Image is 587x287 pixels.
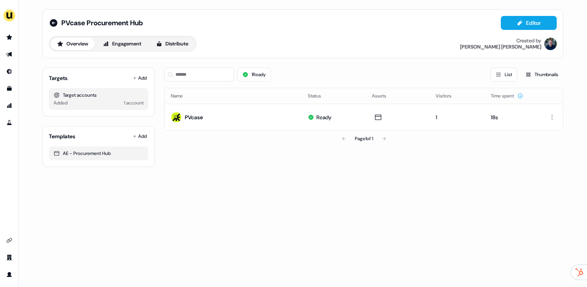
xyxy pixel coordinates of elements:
[544,38,557,50] img: James
[3,65,16,78] a: Go to Inbound
[490,68,517,82] button: List
[171,89,192,103] button: Name
[491,113,531,121] div: 18s
[131,131,148,142] button: Add
[3,251,16,264] a: Go to team
[460,44,541,50] div: [PERSON_NAME] [PERSON_NAME]
[54,91,144,99] div: Target accounts
[308,89,330,103] button: Status
[54,150,144,157] div: AE - Procurement Hub
[436,113,478,121] div: 1
[3,268,16,281] a: Go to profile
[355,135,373,143] div: Page 1 of 1
[96,38,148,50] button: Engagement
[185,113,203,121] div: PVcase
[54,99,68,107] div: Added
[316,113,332,121] div: Ready
[3,48,16,61] a: Go to outbound experience
[501,20,557,28] a: Editor
[49,74,68,82] div: Targets
[61,18,143,28] span: PVcase Procurement Hub
[516,38,541,44] div: Created by
[436,89,461,103] button: Visitors
[3,99,16,112] a: Go to attribution
[491,89,523,103] button: Time spent
[237,68,271,82] button: 1Ready
[520,68,563,82] button: Thumbnails
[3,234,16,247] a: Go to integrations
[3,117,16,129] a: Go to experiments
[501,16,557,30] button: Editor
[149,38,195,50] button: Distribute
[124,99,144,107] div: 1 account
[50,38,95,50] button: Overview
[366,88,430,104] th: Assets
[49,132,75,140] div: Templates
[3,31,16,43] a: Go to prospects
[3,82,16,95] a: Go to templates
[131,73,148,83] button: Add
